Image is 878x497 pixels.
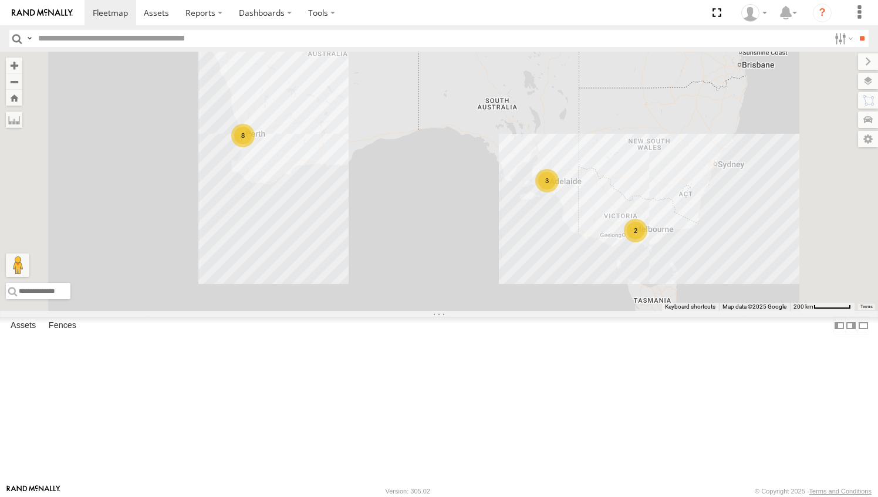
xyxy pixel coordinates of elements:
div: Amy Rowlands [737,4,771,22]
label: Hide Summary Table [857,317,869,334]
label: Fences [43,317,82,334]
button: Zoom in [6,58,22,73]
button: Map scale: 200 km per 60 pixels [790,303,855,311]
div: 8 [231,124,255,147]
a: Terms and Conditions [809,488,872,495]
label: Search Filter Options [830,30,855,47]
button: Zoom out [6,73,22,90]
span: Map data ©2025 Google [722,303,786,310]
div: © Copyright 2025 - [755,488,872,495]
a: Terms [860,305,873,309]
label: Dock Summary Table to the Right [845,317,857,334]
label: Measure [6,111,22,128]
div: 3 [535,169,559,192]
a: Visit our Website [6,485,60,497]
button: Zoom Home [6,90,22,106]
label: Dock Summary Table to the Left [833,317,845,334]
label: Assets [5,317,42,334]
i: ? [813,4,832,22]
div: 2 [624,219,647,242]
label: Search Query [25,30,34,47]
img: rand-logo.svg [12,9,73,17]
label: Map Settings [858,131,878,147]
span: 200 km [793,303,813,310]
button: Keyboard shortcuts [665,303,715,311]
button: Drag Pegman onto the map to open Street View [6,253,29,277]
div: Version: 305.02 [386,488,430,495]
